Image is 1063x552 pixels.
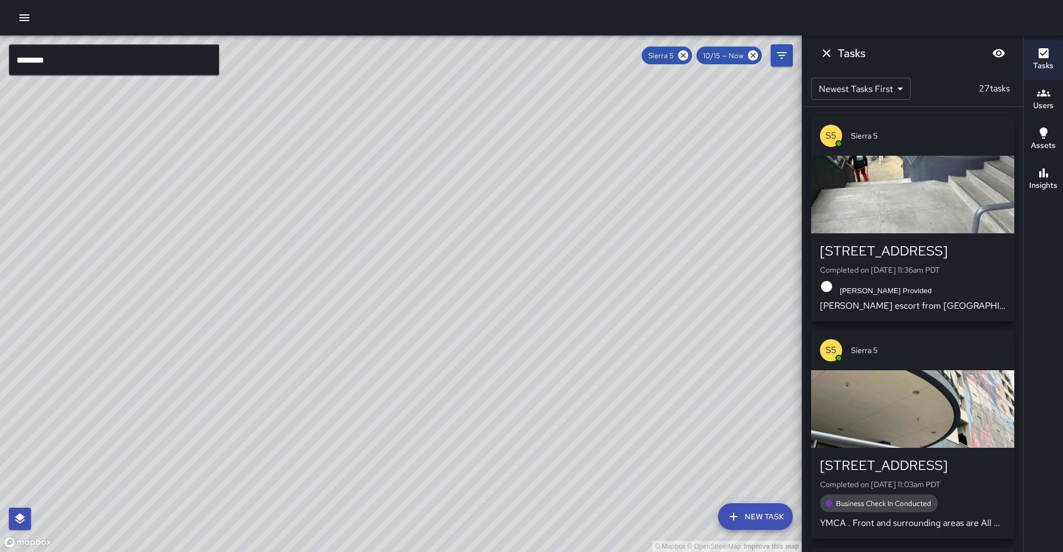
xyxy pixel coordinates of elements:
[1024,40,1063,80] button: Tasks
[820,264,1005,275] p: Completed on [DATE] 11:36am PDT
[1033,60,1054,72] h6: Tasks
[829,499,938,508] span: Business Check In Conducted
[974,82,1014,95] p: 27 tasks
[811,116,1014,321] button: S5Sierra 5[STREET_ADDRESS]Completed on [DATE] 11:36am PDT[PERSON_NAME] Provided[PERSON_NAME] esco...
[811,330,1014,539] button: S5Sierra 5[STREET_ADDRESS]Completed on [DATE] 11:03am PDTBusiness Check In ConductedYMCA . Front ...
[825,129,837,142] p: S5
[811,78,911,100] div: Newest Tasks First
[833,287,938,295] span: [PERSON_NAME] Provided
[820,242,1005,260] div: [STREET_ADDRESS]
[820,299,1005,313] p: [PERSON_NAME] escort from [GEOGRAPHIC_DATA] to [GEOGRAPHIC_DATA]. [PERSON_NAME]’s Code 4 . Buddy ...
[988,42,1010,64] button: Blur
[1024,80,1063,120] button: Users
[1029,180,1057,192] h6: Insights
[696,47,762,64] div: 10/15 — Now
[838,44,865,62] h6: Tasks
[642,51,680,60] span: Sierra 5
[825,344,837,357] p: S5
[1024,160,1063,200] button: Insights
[820,517,1005,530] p: YMCA . Front and surrounding areas are All Clear . No current POI No trash pick up needed Securit...
[851,345,1005,356] span: Sierra 5
[1033,100,1054,112] h6: Users
[1031,140,1056,152] h6: Assets
[816,42,838,64] button: Dismiss
[1024,120,1063,160] button: Assets
[771,44,793,67] button: Filters
[851,130,1005,141] span: Sierra 5
[820,479,1005,490] p: Completed on [DATE] 11:03am PDT
[718,503,793,530] button: New Task
[642,47,692,64] div: Sierra 5
[696,51,750,60] span: 10/15 — Now
[820,457,1005,474] div: [STREET_ADDRESS]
